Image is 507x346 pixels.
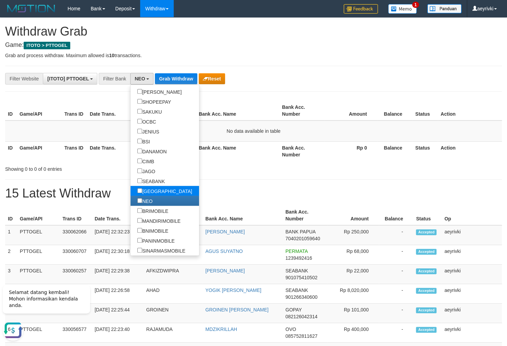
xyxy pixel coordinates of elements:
[379,225,413,245] td: -
[412,2,419,8] span: 1
[131,245,192,255] label: SINARMASMOBILE
[442,284,502,304] td: aeyrivki
[412,141,438,161] th: Status
[377,141,412,161] th: Balance
[60,225,92,245] td: 330062066
[137,198,142,203] input: NEO
[5,101,17,120] th: ID
[99,73,130,85] div: Filter Bank
[427,4,461,13] img: panduan.png
[327,245,379,265] td: Rp 68,000
[442,206,502,225] th: Op
[379,304,413,323] td: -
[5,141,17,161] th: ID
[442,265,502,284] td: aeyrivki
[92,304,144,323] td: [DATE] 22:25:44
[416,229,436,235] span: Accepted
[9,11,78,29] span: Selamat datang kembali! Mohon informasikan kendala anda.
[17,206,60,225] th: Game/API
[24,42,70,49] span: ITOTO > PTTOGEL
[92,265,144,284] td: [DATE] 22:29:38
[144,304,203,323] td: GROINEN
[131,226,175,235] label: BNIMOBILE
[131,206,175,216] label: BRIMOBILE
[131,106,169,116] label: SAKUKU
[205,287,261,293] a: YOGIK [PERSON_NAME]
[5,25,502,38] h1: Withdraw Grab
[199,73,225,84] button: Reset
[137,129,142,133] input: JENIUS
[131,126,166,136] label: JENIUS
[327,284,379,304] td: Rp 8,020,000
[87,101,141,120] th: Date Trans.
[379,284,413,304] td: -
[5,52,502,59] p: Grab and process withdraw. Maximum allowed is transactions.
[131,235,182,245] label: PANINMOBILE
[144,323,203,343] td: RAJAMUDA
[60,265,92,284] td: 330060257
[92,206,144,225] th: Date Trans.
[137,238,142,243] input: PANINMOBILE
[155,73,197,84] button: Grab Withdraw
[135,76,145,81] span: NEO
[87,141,141,161] th: Date Trans.
[131,196,159,206] label: NEO
[438,101,502,120] th: Action
[131,176,172,186] label: SEABANK
[92,284,144,304] td: [DATE] 22:26:58
[416,249,436,255] span: Accepted
[327,304,379,323] td: Rp 101,000
[137,99,142,104] input: SHOPEEPAY
[17,225,60,245] td: PTTOGEL
[416,288,436,294] span: Accepted
[131,116,163,126] label: OCBC
[131,87,188,97] label: [PERSON_NAME]
[285,294,317,300] span: Copy 901266340600 to clipboard
[131,136,157,146] label: BSI
[17,101,62,120] th: Game/API
[205,268,245,273] a: [PERSON_NAME]
[3,41,23,62] button: Open LiveChat chat widget
[5,187,502,200] h1: 15 Latest Withdraw
[205,229,245,234] a: [PERSON_NAME]
[205,248,243,254] a: AGUS SUYATNO
[285,333,317,339] span: Copy 085752811627 to clipboard
[285,275,317,280] span: Copy 901075410502 to clipboard
[17,245,60,265] td: PTTOGEL
[442,304,502,323] td: aeyrivki
[137,119,142,124] input: OCBC
[327,265,379,284] td: Rp 22,000
[137,89,142,94] input: [PERSON_NAME]
[279,101,324,120] th: Bank Acc. Number
[344,4,378,14] img: Feedback.jpg
[379,206,413,225] th: Balance
[416,327,436,333] span: Accepted
[17,141,62,161] th: Game/API
[137,228,142,233] input: BNIMOBILE
[131,216,187,226] label: MANDIRIMOBILE
[327,206,379,225] th: Amount
[285,287,308,293] span: SEABANK
[109,53,114,58] strong: 10
[327,323,379,343] td: Rp 400,000
[92,225,144,245] td: [DATE] 22:32:23
[5,120,502,142] td: No data available in table
[5,73,43,85] div: Filter Website
[137,139,142,143] input: BSI
[377,101,412,120] th: Balance
[92,245,144,265] td: [DATE] 22:30:18
[137,168,142,173] input: JAGO
[137,109,142,114] input: SAKUKU
[205,307,268,312] a: GROINEN [PERSON_NAME]
[196,141,279,161] th: Bank Acc. Name
[285,229,316,234] span: BANK PAPUA
[285,314,317,319] span: Copy 082126042314 to clipboard
[324,141,377,161] th: Rp 0
[144,265,203,284] td: AFKIZDWIPRA
[137,188,142,193] input: [GEOGRAPHIC_DATA]
[131,156,161,166] label: CIMB
[131,146,174,156] label: DANAMON
[283,206,327,225] th: Bank Acc. Number
[5,245,17,265] td: 2
[5,42,502,49] h4: Game:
